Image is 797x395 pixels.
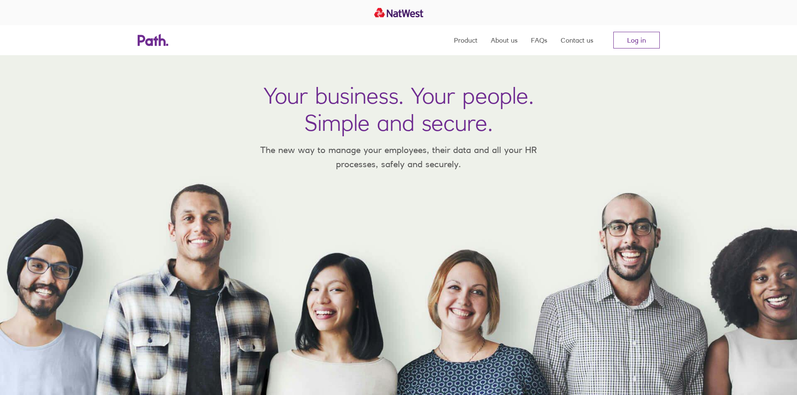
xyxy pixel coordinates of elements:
p: The new way to manage your employees, their data and all your HR processes, safely and securely. [248,143,549,171]
a: About us [491,25,518,55]
a: Product [454,25,477,55]
a: Contact us [561,25,593,55]
h1: Your business. Your people. Simple and secure. [264,82,534,136]
a: FAQs [531,25,547,55]
a: Log in [613,32,660,48]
